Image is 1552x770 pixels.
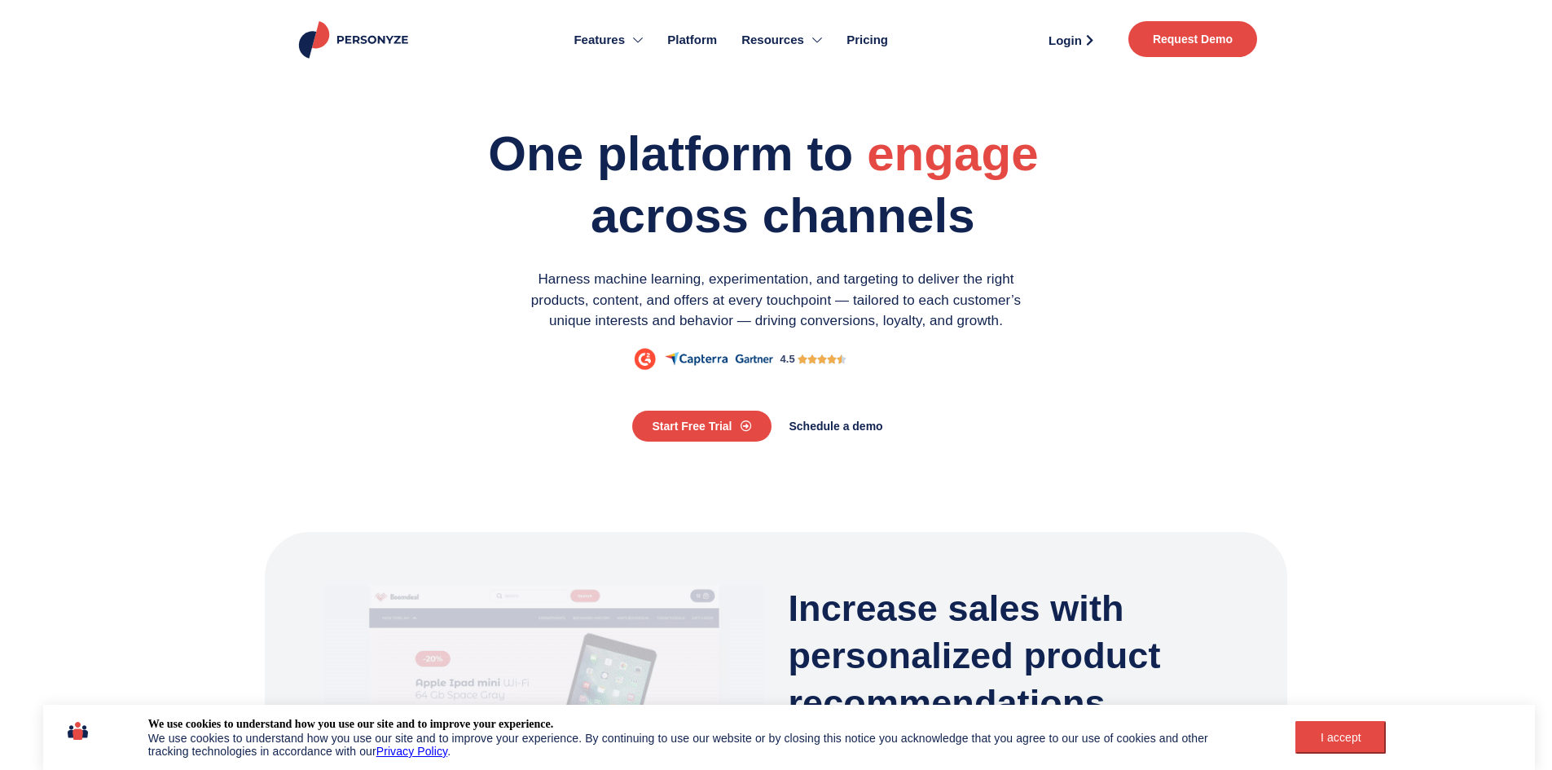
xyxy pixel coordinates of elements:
[148,717,553,732] div: We use cookies to understand how you use our site and to improve your experience.
[561,8,655,72] a: Features
[1128,21,1257,57] a: Request Demo
[652,420,732,432] span: Start Free Trial
[741,31,804,50] span: Resources
[591,188,975,243] span: across channels
[780,351,795,367] div: 4.5
[807,352,817,367] i: 
[846,31,888,50] span: Pricing
[655,8,729,72] a: Platform
[1295,721,1386,754] button: I accept
[1049,34,1082,46] span: Login
[68,717,88,745] img: icon
[827,352,837,367] i: 
[789,420,883,432] span: Schedule a demo
[798,352,847,367] div: 4.5/5
[667,31,717,50] span: Platform
[1030,28,1112,52] a: Login
[376,745,448,758] a: Privacy Policy
[837,352,846,367] i: 
[729,8,834,72] a: Resources
[834,8,900,72] a: Pricing
[817,352,827,367] i: 
[574,31,625,50] span: Features
[632,411,771,442] a: Start Free Trial
[148,732,1251,758] div: We use cookies to understand how you use our site and to improve your experience. By continuing t...
[1153,33,1233,45] span: Request Demo
[798,352,807,367] i: 
[789,585,1229,727] h3: Increase sales with personalized product recommendations
[512,269,1041,332] p: Harness machine learning, experimentation, and targeting to deliver the right products, content, ...
[296,21,415,59] img: Personyze logo
[488,126,853,181] span: One platform to
[1305,731,1376,744] div: I accept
